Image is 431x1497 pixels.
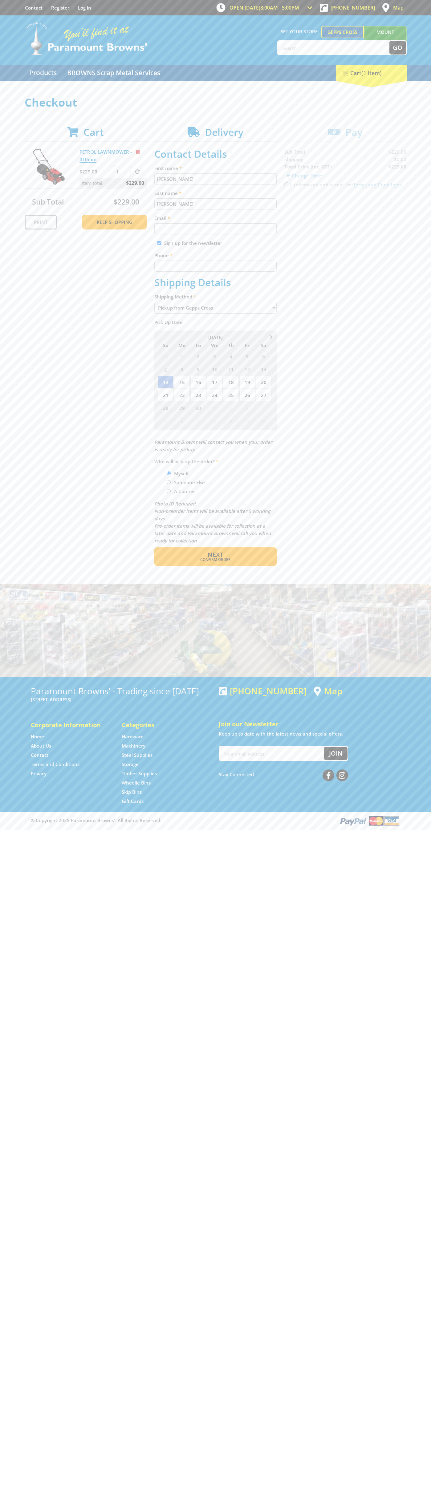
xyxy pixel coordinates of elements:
[174,402,190,414] span: 29
[239,376,255,388] span: 19
[167,489,171,493] input: Please select who will pick up the order.
[63,65,165,81] a: Go to the BROWNS Scrap Metal Services page
[78,5,91,11] a: Log in
[190,389,206,401] span: 23
[154,164,277,172] label: First name
[223,350,239,362] span: 4
[223,341,239,349] span: Th
[314,686,342,696] a: View a map of Gepps Cross location
[168,558,263,562] span: Confirm order
[32,197,64,207] span: Sub Total
[321,26,364,38] a: Gepps Cross
[223,402,239,414] span: 2
[339,815,401,826] img: PayPal, Mastercard, Visa accepted
[190,402,206,414] span: 30
[122,743,145,749] a: Go to the Machinery page
[122,780,151,786] a: Go to the Wheelie Bins page
[174,350,190,362] span: 1
[25,22,148,56] img: Paramount Browns'
[126,178,144,188] span: $229.00
[256,389,271,401] span: 27
[219,686,307,696] div: [PHONE_NUMBER]
[122,789,142,795] a: Go to the Skip Bins page
[277,26,321,37] span: Set your store
[207,389,222,401] span: 24
[239,415,255,427] span: 10
[122,752,152,758] a: Go to the Steel Supplies page
[154,148,277,160] h2: Contact Details
[174,389,190,401] span: 22
[256,376,271,388] span: 20
[154,547,277,566] button: Next Confirm order
[158,341,173,349] span: Su
[154,198,277,209] input: Please enter your last name.
[172,477,207,488] label: Someone Else
[31,761,79,768] a: Go to the Terms and Conditions page
[79,178,147,188] p: Item total:
[31,743,51,749] a: Go to the About Us page
[223,363,239,375] span: 11
[122,770,157,777] a: Go to the Timber Supplies page
[154,501,271,544] em: Photo ID Required. Non-preorder items will be available after 5 working days Pre-order items will...
[324,747,348,760] button: Join
[219,730,401,737] p: Keep up to date with the latest news and special offers.
[174,376,190,388] span: 15
[31,752,48,758] a: Go to the Contact page
[154,261,277,272] input: Please enter your telephone number.
[167,471,171,475] input: Please select who will pick up the order.
[207,402,222,414] span: 1
[122,798,144,805] a: Go to the Gift Cards page
[190,415,206,427] span: 7
[79,168,112,175] p: $229.00
[174,341,190,349] span: Mo
[174,415,190,427] span: 6
[364,26,407,49] a: Mount [PERSON_NAME]
[31,770,47,777] a: Go to the Privacy page
[154,223,277,234] input: Please enter your email address.
[207,350,222,362] span: 3
[219,747,324,760] input: Your email address
[207,341,222,349] span: We
[208,334,223,340] span: [DATE]
[239,341,255,349] span: Fr
[260,4,299,11] span: 8:00am - 5:00pm
[154,439,272,452] em: Paramount Browns will contact you when your order is ready for pickup
[256,402,271,414] span: 4
[31,686,213,696] h3: Paramount Browns' - Trading since [DATE]
[51,5,69,11] a: Go to the registration page
[190,350,206,362] span: 2
[223,415,239,427] span: 9
[230,4,299,11] span: OPEN [DATE]
[158,350,173,362] span: 31
[207,376,222,388] span: 17
[154,189,277,197] label: Last name
[190,341,206,349] span: Tu
[219,720,401,728] h5: Join our Newsletter
[82,215,147,229] a: Keep Shopping
[31,721,109,729] h5: Corporate Information
[83,125,104,139] span: Cart
[25,815,407,826] div: ® Copyright 2025 Paramount Browns'. All Rights Reserved.
[174,363,190,375] span: 8
[113,197,139,207] span: $229.00
[154,293,277,300] label: Shipping Method
[239,350,255,362] span: 5
[154,277,277,288] h2: Shipping Details
[256,415,271,427] span: 11
[205,125,243,139] span: Delivery
[154,458,277,465] label: Who will pick up the order?
[389,41,406,55] button: Go
[219,767,348,782] div: Stay Connected
[136,149,140,155] a: Remove from cart
[154,214,277,222] label: Email
[207,363,222,375] span: 10
[208,550,223,559] span: Next
[25,96,407,109] h1: Checkout
[122,761,139,768] a: Go to the Storage page
[190,376,206,388] span: 16
[256,363,271,375] span: 13
[25,215,57,229] a: Print
[25,65,61,81] a: Go to the Products page
[31,733,44,740] a: Go to the Home page
[158,376,173,388] span: 14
